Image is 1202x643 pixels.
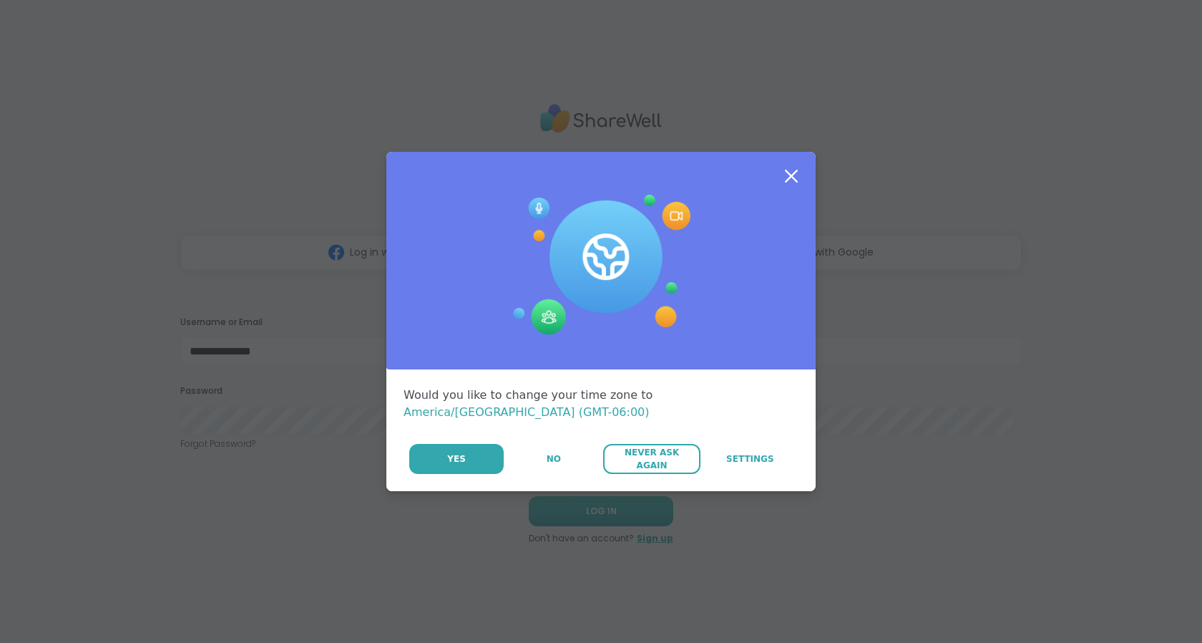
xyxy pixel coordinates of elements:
button: No [505,444,602,474]
img: Session Experience [512,195,690,335]
div: Would you like to change your time zone to [404,387,798,421]
span: No [547,453,561,465]
span: Never Ask Again [610,446,693,472]
span: Settings [726,453,774,465]
a: Settings [702,444,798,474]
button: Yes [409,444,504,474]
span: America/[GEOGRAPHIC_DATA] (GMT-06:00) [404,405,650,419]
button: Never Ask Again [603,444,700,474]
span: Yes [447,453,466,465]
